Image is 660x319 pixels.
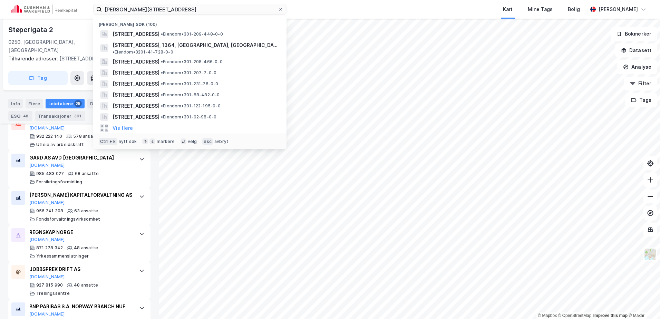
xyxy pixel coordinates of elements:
[36,208,63,214] div: 956 241 308
[113,49,115,55] span: •
[8,111,32,121] div: ESG
[36,171,64,176] div: 985 483 027
[113,69,159,77] span: [STREET_ADDRESS]
[29,265,132,273] div: JOBBSPREK DRIFT AS
[119,139,137,144] div: nytt søk
[36,253,89,259] div: Yrkessammenslutninger
[73,113,82,119] div: 301
[74,245,98,251] div: 48 ansatte
[93,16,287,29] div: [PERSON_NAME] søk (100)
[161,59,223,65] span: Eiendom • 301-208-466-0-0
[8,55,145,63] div: [STREET_ADDRESS]
[29,191,132,199] div: [PERSON_NAME] KAPITALFORVALTNING AS
[599,5,638,13] div: [PERSON_NAME]
[36,245,63,251] div: 871 278 342
[29,163,65,168] button: [DOMAIN_NAME]
[161,92,163,97] span: •
[161,70,163,75] span: •
[22,113,30,119] div: 48
[102,4,278,14] input: Søk på adresse, matrikkel, gårdeiere, leietakere eller personer
[161,103,221,109] span: Eiendom • 301-122-195-0-0
[568,5,580,13] div: Bolig
[113,80,159,88] span: [STREET_ADDRESS]
[29,125,65,131] button: [DOMAIN_NAME]
[558,313,592,318] a: OpenStreetMap
[87,99,122,108] div: Datasett
[113,58,159,66] span: [STREET_ADDRESS]
[161,114,216,120] span: Eiendom • 301-92-98-0-0
[625,286,660,319] div: Kontrollprogram for chat
[26,99,43,108] div: Eiere
[161,81,219,87] span: Eiendom • 301-231-26-0-0
[538,313,557,318] a: Mapbox
[11,4,77,14] img: cushman-wakefield-realkapital-logo.202ea83816669bd177139c58696a8fa1.svg
[161,81,163,86] span: •
[29,228,132,236] div: REGNSKAP NORGE
[29,302,132,311] div: BNP PARIBAS S.A. NORWAY BRANCH NUF
[46,99,85,108] div: Leietakere
[615,43,657,57] button: Datasett
[214,139,229,144] div: avbryt
[35,111,85,121] div: Transaksjoner
[29,200,65,205] button: [DOMAIN_NAME]
[113,102,159,110] span: [STREET_ADDRESS]
[73,134,100,139] div: 578 ansatte
[113,41,278,49] span: [STREET_ADDRESS], 1364, [GEOGRAPHIC_DATA], [GEOGRAPHIC_DATA]
[8,71,68,85] button: Tag
[161,59,163,64] span: •
[161,31,223,37] span: Eiendom • 301-209-448-0-0
[625,93,657,107] button: Tags
[161,31,163,37] span: •
[36,179,82,185] div: Forsikringsformidling
[36,216,100,222] div: Fondsforvaltningsvirksomhet
[157,139,175,144] div: markere
[36,142,84,147] div: Utleie av arbeidskraft
[74,100,82,107] div: 25
[29,154,132,162] div: GARD AS AVD [GEOGRAPHIC_DATA]
[113,91,159,99] span: [STREET_ADDRESS]
[8,24,54,35] div: Støperigata 2
[503,5,513,13] div: Kart
[99,138,117,145] div: Ctrl + k
[8,56,59,61] span: Tilhørende adresser:
[36,282,63,288] div: 927 815 990
[113,30,159,38] span: [STREET_ADDRESS]
[624,77,657,90] button: Filter
[611,27,657,41] button: Bokmerker
[74,208,98,214] div: 63 ansatte
[113,49,173,55] span: Eiendom • 3201-41-728-0-0
[161,114,163,119] span: •
[202,138,213,145] div: esc
[75,171,99,176] div: 68 ansatte
[36,291,70,296] div: Treningssentre
[161,103,163,108] span: •
[188,139,197,144] div: velg
[593,313,628,318] a: Improve this map
[625,286,660,319] iframe: Chat Widget
[8,99,23,108] div: Info
[161,70,216,76] span: Eiendom • 301-207-7-0-0
[113,124,133,132] button: Vis flere
[644,248,657,261] img: Z
[74,282,98,288] div: 48 ansatte
[528,5,553,13] div: Mine Tags
[29,237,65,242] button: [DOMAIN_NAME]
[113,113,159,121] span: [STREET_ADDRESS]
[29,311,65,317] button: [DOMAIN_NAME]
[36,134,62,139] div: 932 222 140
[8,38,95,55] div: 0250, [GEOGRAPHIC_DATA], [GEOGRAPHIC_DATA]
[29,274,65,280] button: [DOMAIN_NAME]
[161,92,220,98] span: Eiendom • 301-88-482-0-0
[617,60,657,74] button: Analyse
